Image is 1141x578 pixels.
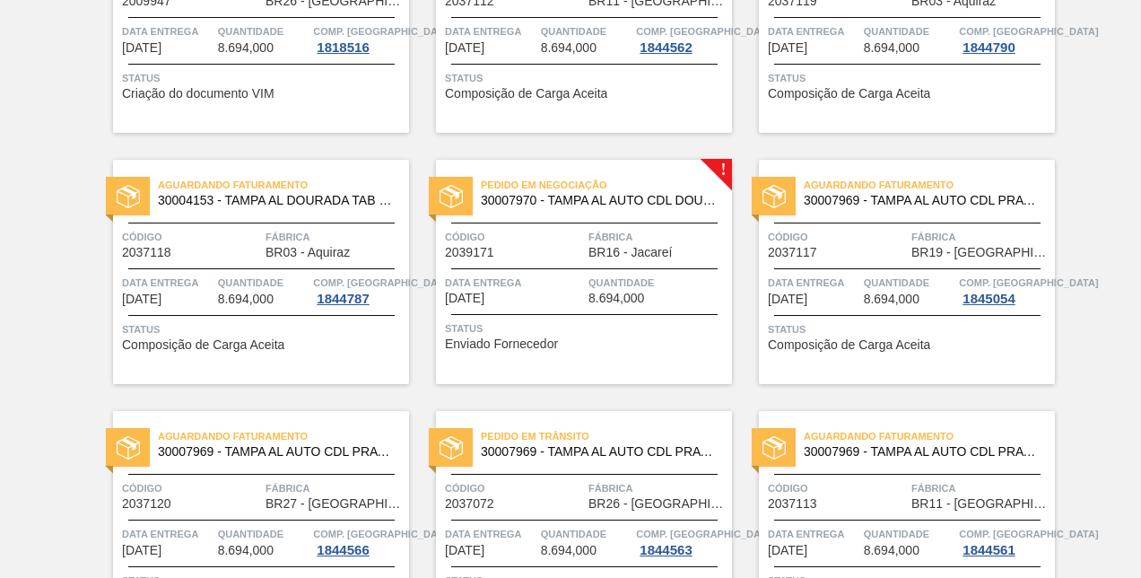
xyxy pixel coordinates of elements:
span: Aguardando Faturamento [804,427,1055,445]
span: Status [445,320,727,337]
a: Comp. [GEOGRAPHIC_DATA]1844790 [959,22,1050,55]
span: Composição de Carga Aceita [122,338,284,352]
span: Quantidade [218,22,309,40]
a: Comp. [GEOGRAPHIC_DATA]1844566 [313,525,405,557]
span: 2037072 [445,497,494,511]
span: 8.694,000 [541,544,597,557]
a: Comp. [GEOGRAPHIC_DATA]1844562 [636,22,727,55]
span: Pedido em Trânsito [481,427,732,445]
img: status [117,436,140,460]
div: 1844787 [313,292,372,306]
span: 2037120 [122,497,171,511]
span: Aguardando Faturamento [158,176,409,194]
span: Quantidade [864,525,955,543]
span: Código [122,479,261,497]
span: Quantidade [541,22,632,40]
span: 30004153 - TAMPA AL DOURADA TAB DOURADO CDL CANPACK [158,194,395,207]
span: Data entrega [768,525,859,543]
div: 1818516 [313,40,372,55]
span: 8.694,000 [864,293,919,306]
span: Quantidade [218,274,309,292]
span: 8.694,000 [864,41,919,55]
span: BR03 - Aquiraz [266,246,350,259]
a: statusAguardando Faturamento30004153 - TAMPA AL DOURADA TAB DOURADO CDL CANPACKCódigo2037118Fábri... [86,160,409,384]
span: 2037117 [768,246,817,259]
span: Enviado Fornecedor [445,337,558,351]
span: Data entrega [768,22,859,40]
span: 8.694,000 [218,544,274,557]
span: 30/09/2025 [768,41,807,55]
span: BR27 - Nova Minas [266,497,405,511]
a: Comp. [GEOGRAPHIC_DATA]1844787 [313,274,405,306]
span: Data entrega [122,22,213,40]
span: 8.694,000 [218,293,274,306]
span: Comp. Carga [959,525,1098,543]
span: 30007970 - TAMPA AL AUTO CDL DOURADA CANPACK [481,194,718,207]
span: Fábrica [911,479,1050,497]
span: BR11 - São Luís [911,497,1050,511]
span: Quantidade [864,22,955,40]
span: 8.694,000 [588,292,644,305]
span: 30/09/2025 [445,41,484,55]
span: Comp. Carga [313,274,452,292]
span: Fábrica [588,479,727,497]
img: status [117,185,140,208]
span: Quantidade [588,274,727,292]
span: Composição de Carga Aceita [768,338,930,352]
span: 30007969 - TAMPA AL AUTO CDL PRATA CANPACK [804,194,1041,207]
a: !statusPedido em Negociação30007970 - TAMPA AL AUTO CDL DOURADA CANPACKCódigo2039171FábricaBR16 -... [409,160,732,384]
span: 30/09/2025 [122,41,161,55]
span: Aguardando Faturamento [804,176,1055,194]
span: 01/10/2025 [768,544,807,557]
span: Status [122,320,405,338]
a: Comp. [GEOGRAPHIC_DATA]1844563 [636,525,727,557]
span: Data entrega [445,525,536,543]
span: 8.694,000 [218,41,274,55]
span: Comp. Carga [636,22,775,40]
span: 30007969 - TAMPA AL AUTO CDL PRATA CANPACK [804,445,1041,459]
span: 30007969 - TAMPA AL AUTO CDL PRATA CANPACK [158,445,395,459]
span: 01/10/2025 [122,544,161,557]
span: Data entrega [768,274,859,292]
span: BR16 - Jacareí [588,246,672,259]
span: Comp. Carga [959,22,1098,40]
span: Status [768,69,1050,87]
span: Quantidade [864,274,955,292]
span: 8.694,000 [541,41,597,55]
span: Código [445,479,584,497]
div: 1844562 [636,40,695,55]
a: Comp. [GEOGRAPHIC_DATA]1844561 [959,525,1050,557]
span: Comp. Carga [636,525,775,543]
span: Data entrega [445,22,536,40]
span: Composição de Carga Aceita [445,87,607,101]
span: 01/10/2025 [768,293,807,306]
span: Comp. Carga [959,274,1098,292]
span: 30/09/2025 [122,293,161,306]
span: Comp. Carga [313,22,452,40]
span: Data entrega [122,525,213,543]
img: status [762,436,786,460]
div: 1844790 [959,40,1018,55]
div: 1844561 [959,543,1018,557]
span: Status [768,320,1050,338]
span: Quantidade [218,525,309,543]
img: status [762,185,786,208]
div: 1844566 [313,543,372,557]
span: Comp. Carga [313,525,452,543]
span: Fábrica [588,228,727,246]
span: 2037113 [768,497,817,511]
span: 01/10/2025 [445,544,484,557]
span: 30007969 - TAMPA AL AUTO CDL PRATA CANPACK [481,445,718,459]
a: Comp. [GEOGRAPHIC_DATA]1845054 [959,274,1050,306]
span: Código [768,228,907,246]
img: status [440,185,463,208]
span: Código [445,228,584,246]
span: Data entrega [445,274,584,292]
span: Status [445,69,727,87]
span: BR19 - Nova Rio [911,246,1050,259]
a: statusAguardando Faturamento30007969 - TAMPA AL AUTO CDL PRATA CANPACKCódigo2037117FábricaBR19 - ... [732,160,1055,384]
span: Criação do documento VIM [122,87,274,101]
span: Quantidade [541,525,632,543]
div: 1844563 [636,543,695,557]
span: 2039171 [445,246,494,259]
